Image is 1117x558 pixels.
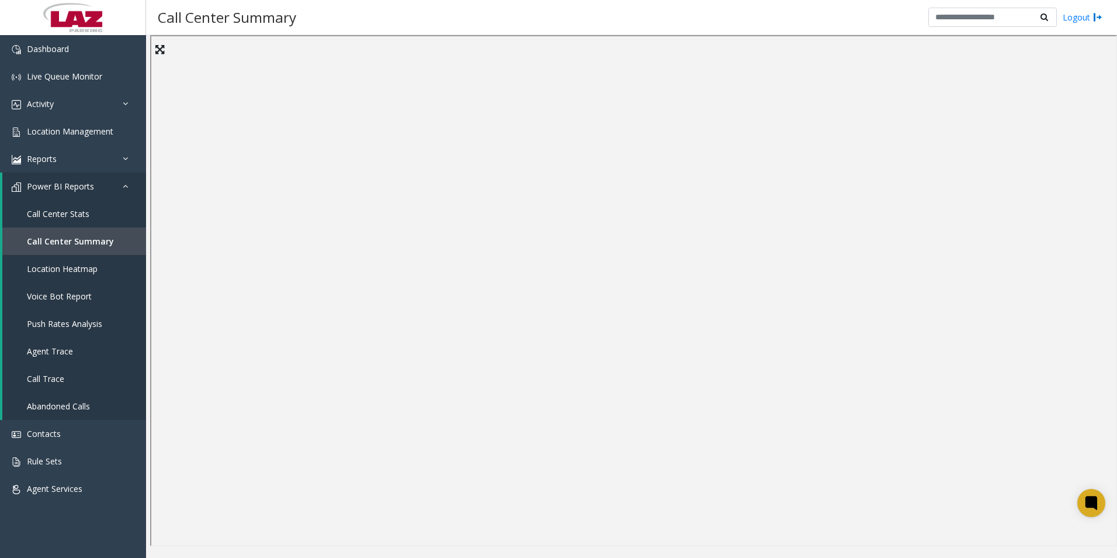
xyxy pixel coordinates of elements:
img: 'icon' [12,485,21,494]
span: Activity [27,98,54,109]
a: Location Heatmap [2,255,146,283]
span: Live Queue Monitor [27,71,102,82]
a: Push Rates Analysis [2,310,146,337]
span: Power BI Reports [27,181,94,192]
img: 'icon' [12,128,21,137]
img: 'icon' [12,430,21,439]
a: Logout [1063,11,1102,23]
a: Power BI Reports [2,173,146,200]
a: Agent Trace [2,337,146,365]
span: Reports [27,153,57,164]
span: Contacts [27,428,61,439]
a: Call Trace [2,365,146,392]
span: Rule Sets [27,456,62,467]
span: Push Rates Analysis [27,318,102,329]
img: 'icon' [12,182,21,192]
span: Call Trace [27,373,64,384]
img: logout [1093,11,1102,23]
span: Abandoned Calls [27,401,90,412]
img: 'icon' [12,45,21,54]
span: Location Heatmap [27,263,98,274]
span: Location Management [27,126,113,137]
img: 'icon' [12,457,21,467]
span: Call Center Stats [27,208,89,219]
span: Agent Services [27,483,82,494]
span: Voice Bot Report [27,291,92,302]
a: Voice Bot Report [2,283,146,310]
img: 'icon' [12,155,21,164]
span: Agent Trace [27,346,73,357]
a: Call Center Stats [2,200,146,228]
span: Call Center Summary [27,236,114,247]
a: Abandoned Calls [2,392,146,420]
img: 'icon' [12,100,21,109]
img: 'icon' [12,73,21,82]
a: Call Center Summary [2,228,146,255]
span: Dashboard [27,43,69,54]
h3: Call Center Summary [152,3,302,32]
